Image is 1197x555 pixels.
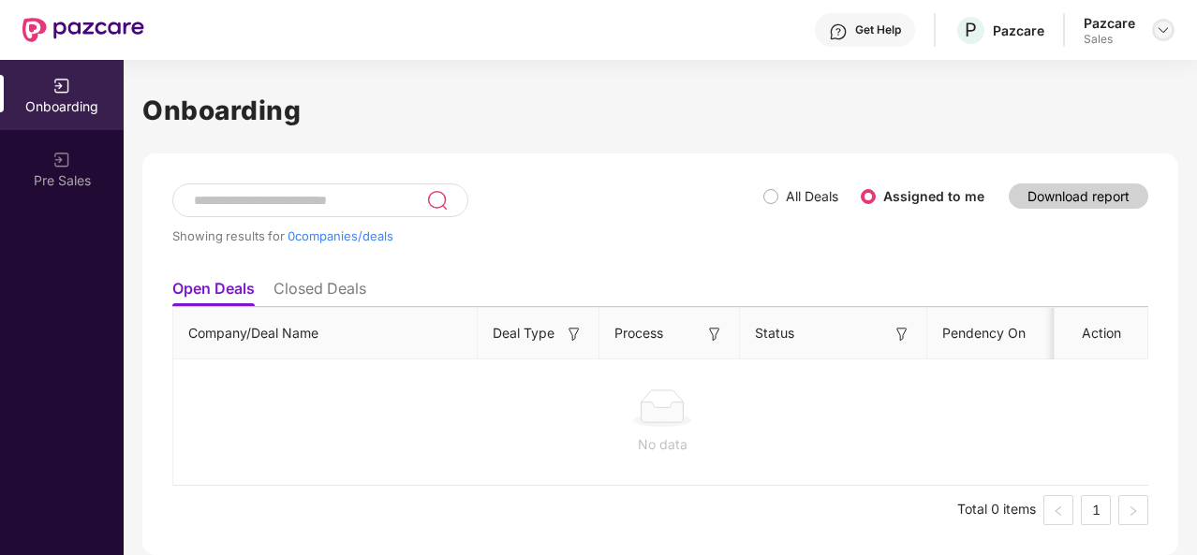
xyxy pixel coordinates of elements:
[1053,505,1064,517] span: left
[993,22,1044,39] div: Pazcare
[755,323,794,343] span: Status
[52,77,71,95] img: svg+xml;base64,PHN2ZyB3aWR0aD0iMjAiIGhlaWdodD0iMjAiIHZpZXdCb3g9IjAgMCAyMCAyMCIgZmlsbD0ibm9uZSIgeG...
[614,323,663,343] span: Process
[172,228,763,243] div: Showing results for
[883,188,984,204] label: Assigned to me
[142,90,1178,131] h1: Onboarding
[1084,14,1135,32] div: Pazcare
[705,325,724,343] img: svg+xml;base64,PHN2ZyB3aWR0aD0iMTYiIGhlaWdodD0iMTYiIHZpZXdCb3g9IjAgMCAxNiAxNiIgZmlsbD0ibm9uZSIgeG...
[493,323,554,343] span: Deal Type
[957,495,1036,525] li: Total 0 items
[1118,495,1148,525] li: Next Page
[273,279,366,306] li: Closed Deals
[1156,22,1171,37] img: svg+xml;base64,PHN2ZyBpZD0iRHJvcGRvd24tMzJ4MzIiIHhtbG5zPSJodHRwOi8vd3d3LnczLm9yZy8yMDAwL3N2ZyIgd2...
[893,325,911,343] img: svg+xml;base64,PHN2ZyB3aWR0aD0iMTYiIGhlaWdodD0iMTYiIHZpZXdCb3g9IjAgMCAxNiAxNiIgZmlsbD0ibm9uZSIgeG...
[173,308,478,359] th: Company/Deal Name
[1084,32,1135,47] div: Sales
[855,22,901,37] div: Get Help
[942,323,1026,343] span: Pendency On
[172,279,255,306] li: Open Deals
[1043,495,1073,525] button: left
[1055,308,1148,359] th: Action
[1009,183,1148,209] button: Download report
[1128,505,1139,517] span: right
[786,188,838,204] label: All Deals
[288,228,393,243] span: 0 companies/deals
[565,325,584,343] img: svg+xml;base64,PHN2ZyB3aWR0aD0iMTYiIGhlaWdodD0iMTYiIHZpZXdCb3g9IjAgMCAxNiAxNiIgZmlsbD0ibm9uZSIgeG...
[426,189,448,212] img: svg+xml;base64,PHN2ZyB3aWR0aD0iMjQiIGhlaWdodD0iMjUiIHZpZXdCb3g9IjAgMCAyNCAyNSIgZmlsbD0ibm9uZSIgeG...
[829,22,848,41] img: svg+xml;base64,PHN2ZyBpZD0iSGVscC0zMngzMiIgeG1sbnM9Imh0dHA6Ly93d3cudzMub3JnLzIwMDAvc3ZnIiB3aWR0aD...
[22,18,144,42] img: New Pazcare Logo
[188,434,1136,455] div: No data
[1043,495,1073,525] li: Previous Page
[1118,495,1148,525] button: right
[1081,495,1111,525] li: 1
[965,19,977,41] span: P
[1082,496,1110,524] a: 1
[52,151,71,169] img: svg+xml;base64,PHN2ZyB3aWR0aD0iMjAiIGhlaWdodD0iMjAiIHZpZXdCb3g9IjAgMCAyMCAyMCIgZmlsbD0ibm9uZSIgeG...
